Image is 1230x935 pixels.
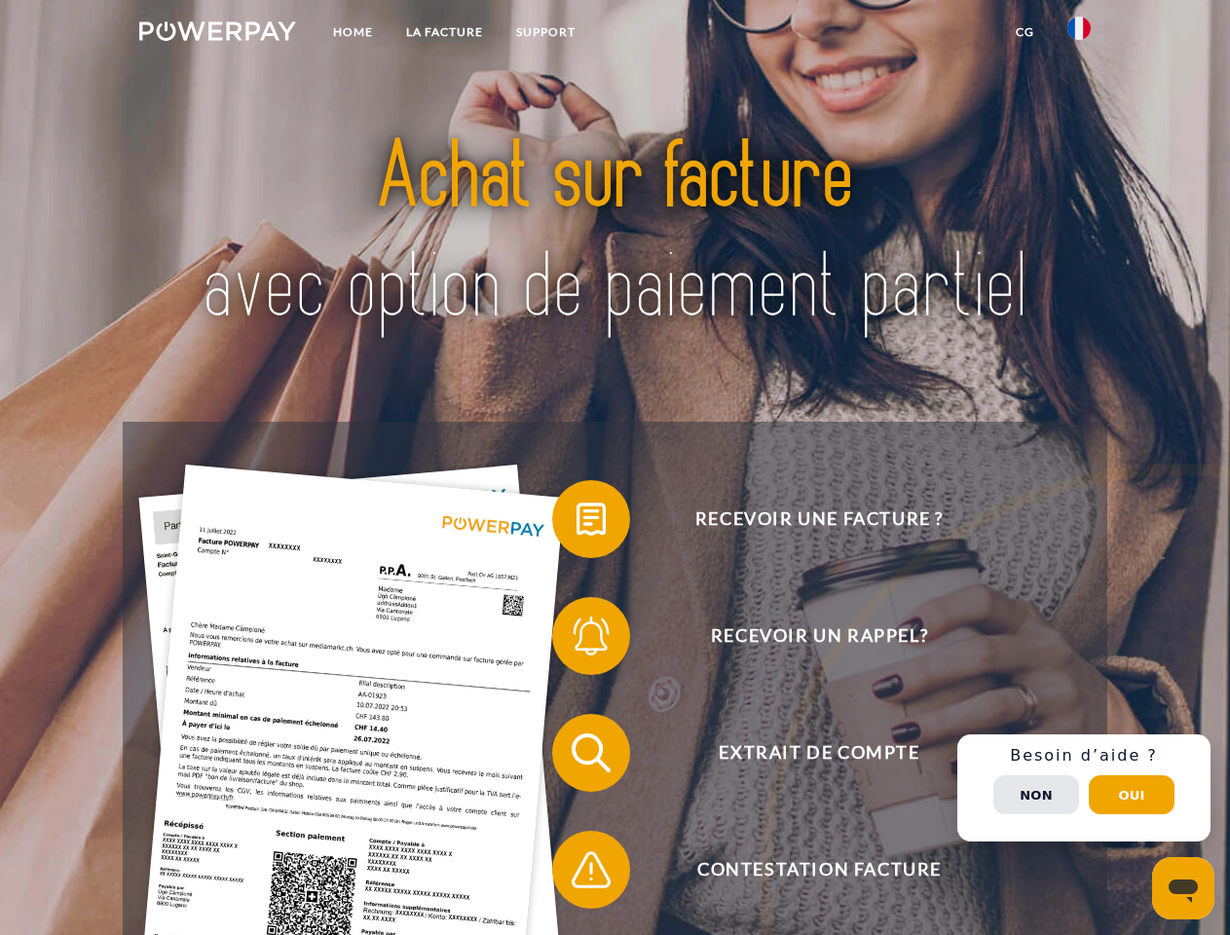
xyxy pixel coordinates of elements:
img: qb_search.svg [567,729,615,777]
button: Oui [1089,775,1174,814]
button: Recevoir un rappel? [552,597,1059,675]
button: Contestation Facture [552,831,1059,909]
button: Non [993,775,1079,814]
a: LA FACTURE [390,15,500,50]
a: Home [317,15,390,50]
img: logo-powerpay-white.svg [139,21,296,41]
a: Support [500,15,592,50]
img: title-powerpay_fr.svg [186,93,1044,373]
img: qb_bill.svg [567,495,615,543]
span: Recevoir un rappel? [580,597,1058,675]
button: Recevoir une facture ? [552,480,1059,558]
h3: Besoin d’aide ? [969,746,1199,766]
img: qb_bell.svg [567,612,615,660]
span: Recevoir une facture ? [580,480,1058,558]
img: fr [1067,17,1091,40]
button: Extrait de compte [552,714,1059,792]
img: qb_warning.svg [567,845,615,894]
span: Contestation Facture [580,831,1058,909]
a: CG [999,15,1051,50]
div: Schnellhilfe [957,734,1211,841]
span: Extrait de compte [580,714,1058,792]
iframe: Bouton de lancement de la fenêtre de messagerie [1152,857,1214,919]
